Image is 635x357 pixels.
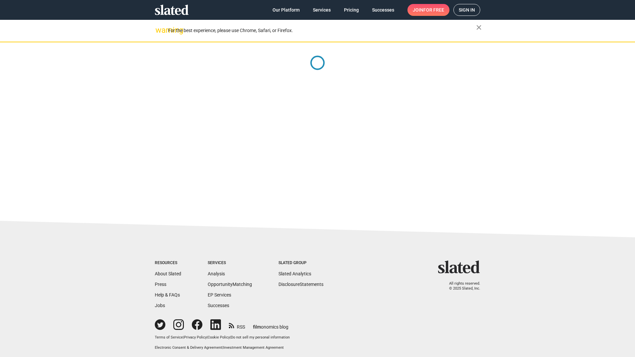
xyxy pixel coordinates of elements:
[183,335,184,339] span: |
[208,271,225,276] a: Analysis
[229,320,245,330] a: RSS
[442,281,480,291] p: All rights reserved. © 2025 Slated, Inc.
[459,4,475,16] span: Sign in
[267,4,305,16] a: Our Platform
[278,271,311,276] a: Slated Analytics
[208,260,252,266] div: Services
[155,292,180,297] a: Help & FAQs
[230,335,231,339] span: |
[208,292,231,297] a: EP Services
[423,4,444,16] span: for free
[207,335,208,339] span: |
[339,4,364,16] a: Pricing
[168,26,476,35] div: For the best experience, please use Chrome, Safari, or Firefox.
[155,345,222,350] a: Electronic Consent & Delivery Agreement
[253,319,288,330] a: filmonomics blog
[407,4,449,16] a: Joinfor free
[208,303,229,308] a: Successes
[231,335,290,340] button: Do not sell my personal information
[155,282,166,287] a: Press
[313,4,331,16] span: Services
[453,4,480,16] a: Sign in
[278,282,323,287] a: DisclosureStatements
[184,335,207,339] a: Privacy Policy
[344,4,359,16] span: Pricing
[222,345,223,350] span: |
[155,303,165,308] a: Jobs
[367,4,400,16] a: Successes
[155,260,181,266] div: Resources
[155,271,181,276] a: About Slated
[278,260,323,266] div: Slated Group
[223,345,284,350] a: Investment Management Agreement
[372,4,394,16] span: Successes
[308,4,336,16] a: Services
[155,335,183,339] a: Terms of Service
[208,335,230,339] a: Cookie Policy
[208,282,252,287] a: OpportunityMatching
[155,26,163,34] mat-icon: warning
[413,4,444,16] span: Join
[273,4,300,16] span: Our Platform
[475,23,483,31] mat-icon: close
[253,324,261,330] span: film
